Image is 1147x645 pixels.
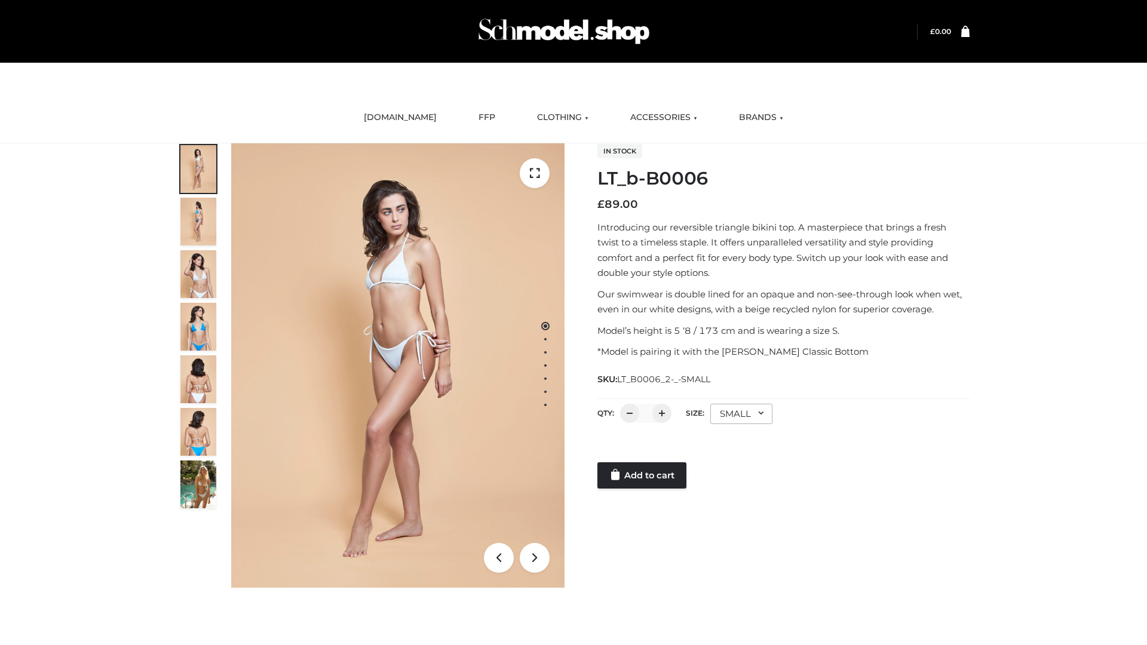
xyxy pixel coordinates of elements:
[597,462,686,489] a: Add to cart
[730,105,792,131] a: BRANDS
[597,168,970,189] h1: LT_b-B0006
[474,8,654,55] img: Schmodel Admin 964
[597,198,605,211] span: £
[180,250,216,298] img: ArielClassicBikiniTop_CloudNine_AzureSky_OW114ECO_3-scaled.jpg
[180,355,216,403] img: ArielClassicBikiniTop_CloudNine_AzureSky_OW114ECO_7-scaled.jpg
[180,408,216,456] img: ArielClassicBikiniTop_CloudNine_AzureSky_OW114ECO_8-scaled.jpg
[686,408,704,417] label: Size:
[355,105,446,131] a: [DOMAIN_NAME]
[597,372,711,386] span: SKU:
[231,143,565,588] img: ArielClassicBikiniTop_CloudNine_AzureSky_OW114ECO_1
[180,198,216,245] img: ArielClassicBikiniTop_CloudNine_AzureSky_OW114ECO_2-scaled.jpg
[930,27,935,36] span: £
[470,105,504,131] a: FFP
[597,344,970,360] p: *Model is pairing it with the [PERSON_NAME] Classic Bottom
[597,287,970,317] p: Our swimwear is double lined for an opaque and non-see-through look when wet, even in our white d...
[710,404,772,424] div: SMALL
[180,303,216,351] img: ArielClassicBikiniTop_CloudNine_AzureSky_OW114ECO_4-scaled.jpg
[930,27,951,36] bdi: 0.00
[597,220,970,281] p: Introducing our reversible triangle bikini top. A masterpiece that brings a fresh twist to a time...
[597,198,638,211] bdi: 89.00
[621,105,706,131] a: ACCESSORIES
[597,144,642,158] span: In stock
[930,27,951,36] a: £0.00
[617,374,710,385] span: LT_B0006_2-_-SMALL
[180,145,216,193] img: ArielClassicBikiniTop_CloudNine_AzureSky_OW114ECO_1-scaled.jpg
[528,105,597,131] a: CLOTHING
[597,323,970,339] p: Model’s height is 5 ‘8 / 173 cm and is wearing a size S.
[597,408,614,417] label: QTY:
[180,460,216,508] img: Arieltop_CloudNine_AzureSky2.jpg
